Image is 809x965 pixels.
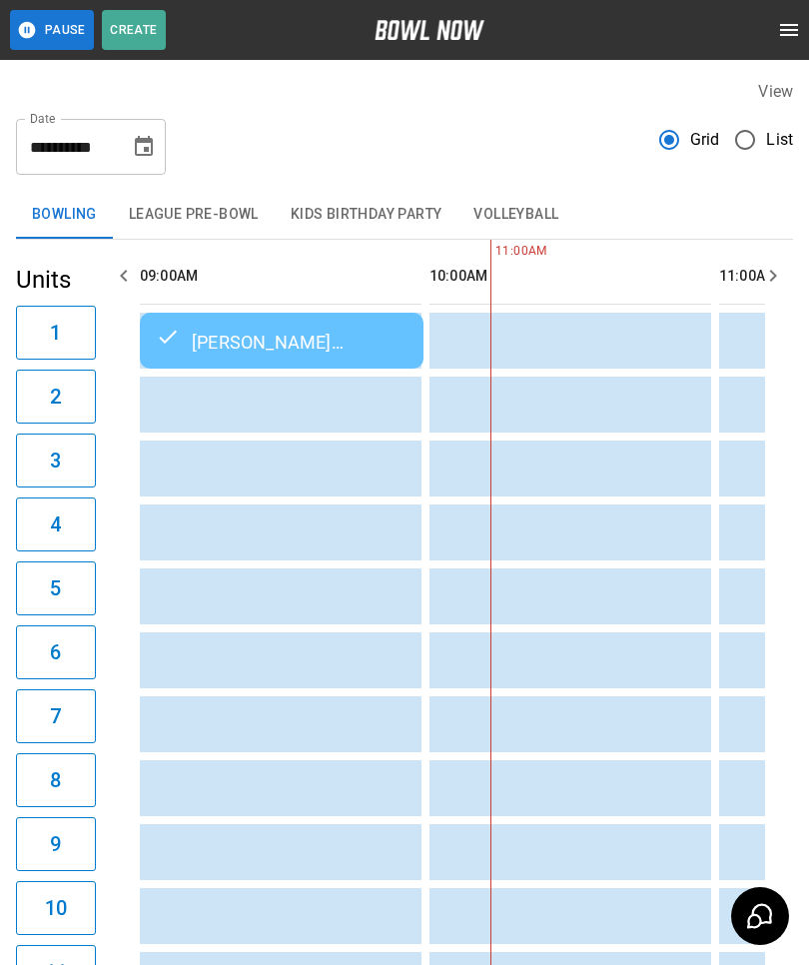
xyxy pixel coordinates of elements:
[50,381,61,413] h6: 2
[156,329,407,353] div: [PERSON_NAME] [PERSON_NAME]
[769,10,809,50] button: open drawer
[124,127,164,167] button: Choose date, selected date is Aug 21, 2025
[758,82,793,101] label: View
[50,764,61,796] h6: 8
[50,700,61,732] h6: 7
[16,306,96,360] button: 1
[490,242,495,262] span: 11:00AM
[50,572,61,604] h6: 5
[50,508,61,540] h6: 4
[50,636,61,668] h6: 6
[16,817,96,871] button: 9
[140,248,421,305] th: 09:00AM
[16,625,96,679] button: 6
[16,689,96,743] button: 7
[16,561,96,615] button: 5
[16,434,96,487] button: 3
[102,10,166,50] button: Create
[50,445,61,477] h6: 3
[16,191,113,239] button: Bowling
[690,128,720,152] span: Grid
[16,191,793,239] div: inventory tabs
[429,248,711,305] th: 10:00AM
[766,128,793,152] span: List
[50,828,61,860] h6: 9
[16,370,96,424] button: 2
[16,881,96,935] button: 10
[10,10,94,50] button: Pause
[275,191,458,239] button: Kids Birthday Party
[50,317,61,349] h6: 1
[16,753,96,807] button: 8
[45,892,67,924] h6: 10
[457,191,574,239] button: Volleyball
[16,264,96,296] h5: Units
[113,191,275,239] button: League Pre-Bowl
[16,497,96,551] button: 4
[375,20,484,40] img: logo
